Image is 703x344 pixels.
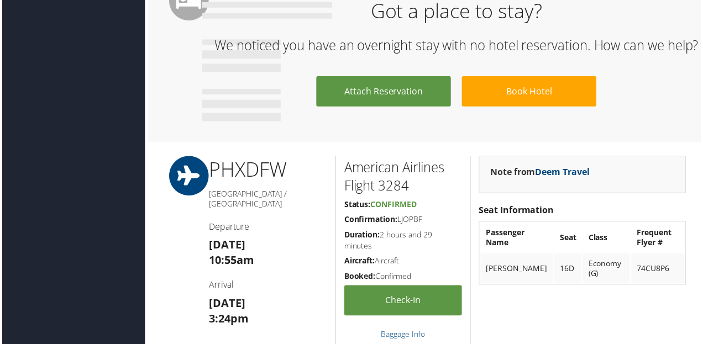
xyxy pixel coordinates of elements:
[480,205,555,218] strong: Seat Information
[344,257,375,267] strong: Aircraft:
[344,200,371,211] strong: Status:
[208,239,245,253] strong: [DATE]
[344,272,376,283] strong: Booked:
[208,313,248,328] strong: 3:24pm
[344,215,398,226] strong: Confirmation:
[633,255,686,285] td: 74CU8P6
[208,189,327,211] h5: [GEOGRAPHIC_DATA] / [GEOGRAPHIC_DATA]
[208,298,245,313] strong: [DATE]
[381,331,426,341] a: Baggage Info
[481,224,555,254] th: Passenger Name
[344,257,463,268] h5: Aircraft
[208,281,327,293] h4: Arrival
[208,222,327,234] h4: Departure
[316,77,452,107] a: Attach Reservation
[344,231,463,252] h5: 2 hours and 29 minutes
[584,224,632,254] th: Class
[208,254,254,269] strong: 10:55am
[633,224,686,254] th: Frequent Flyer #
[491,167,591,179] strong: Note from
[481,255,555,285] td: [PERSON_NAME]
[344,287,463,317] a: Check-in
[208,157,327,184] h1: PHX DFW
[344,215,463,226] h5: LJOPBF
[344,272,463,283] h5: Confirmed
[463,77,598,107] a: Book Hotel
[584,255,632,285] td: Economy (G)
[344,231,380,241] strong: Duration:
[537,167,591,179] a: Deem Travel
[371,200,417,211] span: Confirmed
[555,255,583,285] td: 16D
[555,224,583,254] th: Seat
[344,159,463,196] h2: American Airlines Flight 3284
